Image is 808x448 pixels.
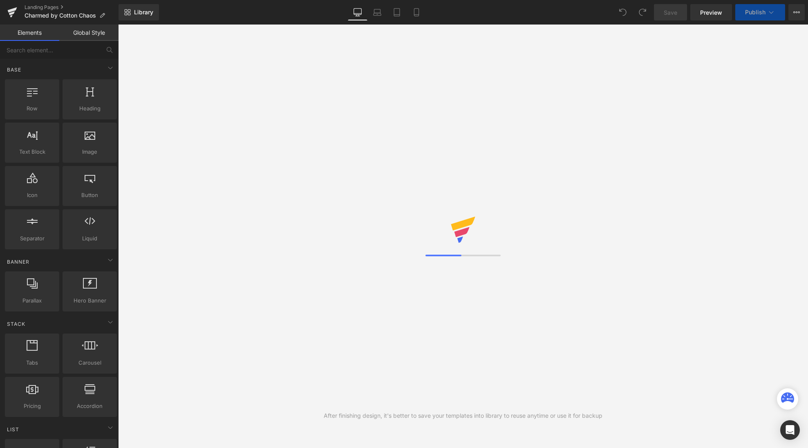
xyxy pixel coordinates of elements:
span: Separator [7,234,57,243]
span: Hero Banner [65,296,114,305]
span: Banner [6,258,30,266]
a: Laptop [367,4,387,20]
span: Text Block [7,148,57,156]
a: Desktop [348,4,367,20]
div: Open Intercom Messenger [780,420,800,440]
a: Preview [690,4,732,20]
span: Image [65,148,114,156]
span: Stack [6,320,26,328]
span: Carousel [65,358,114,367]
a: Tablet [387,4,407,20]
span: Charmed by Cotton Chaos [25,12,96,19]
a: Mobile [407,4,426,20]
span: Publish [745,9,765,16]
a: New Library [119,4,159,20]
span: Accordion [65,402,114,410]
span: Preview [700,8,722,17]
span: Parallax [7,296,57,305]
span: Pricing [7,402,57,410]
span: Library [134,9,153,16]
span: Button [65,191,114,199]
span: Save [664,8,677,17]
span: Icon [7,191,57,199]
button: Redo [634,4,651,20]
span: List [6,426,20,433]
button: Publish [735,4,785,20]
button: More [788,4,805,20]
span: Heading [65,104,114,113]
div: After finishing design, it's better to save your templates into library to reuse anytime or use i... [324,411,602,420]
span: Base [6,66,22,74]
a: Global Style [59,25,119,41]
button: Undo [615,4,631,20]
a: Landing Pages [25,4,119,11]
span: Row [7,104,57,113]
span: Liquid [65,234,114,243]
span: Tabs [7,358,57,367]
